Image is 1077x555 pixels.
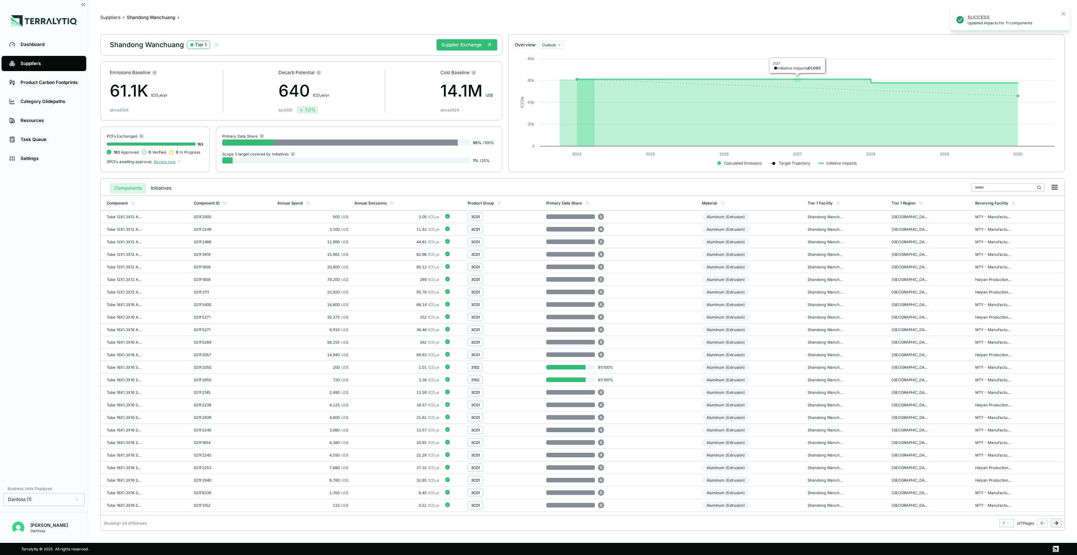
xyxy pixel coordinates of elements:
span: tCO e [428,315,439,319]
div: 021F2111 [194,290,230,294]
div: 021F2905 [194,214,230,219]
div: 1.0 % [299,107,316,113]
text: 2030 [1013,152,1022,156]
div: 14,940 [277,352,348,357]
div: 3.38 [354,377,439,382]
button: Initiatives [146,183,176,193]
div: Shandong Wanchuang Metal Technology - [GEOGRAPHIC_DATA] [808,377,844,382]
div: 021F1858 [194,265,230,269]
div: 30,375 [277,315,348,319]
div: 3C01 [471,277,480,282]
span: tCO e [428,277,439,282]
div: 62.98 [354,252,439,257]
span: R [600,340,602,344]
div: Tube 16X1.3X16 A01b-0480 (01) [107,302,143,307]
div: MTY - Manufacturing Plant [975,265,1012,269]
text: 40k [527,100,535,105]
div: Shandong Wanchuang Metal Technology - [GEOGRAPHIC_DATA] [808,239,844,244]
div: 44.61 [354,239,439,244]
div: Tier 1 Region [892,201,916,205]
div: 021F2939 [194,415,230,420]
div: Tube 16X1.3X16 S01b-0207 (00) [107,390,143,395]
div: Shandong Wanchuang [110,40,219,49]
div: Product Carbon Footprints [21,79,79,86]
div: MTY - Manufacturing Plant [975,327,1012,332]
span: tCO e [428,403,439,407]
div: Tube 16X1.3X16 S01b-0309(00) [107,415,143,420]
div: 021F2850 [194,377,230,382]
div: 3C01 [471,252,480,257]
div: by 2030 [278,108,292,112]
span: tCO e [428,227,439,232]
img: Erato Panayiotou [12,522,24,534]
div: Haiyan Production CNHX [975,352,1012,357]
tspan: 2 [520,99,524,101]
span: US$ [341,365,348,369]
div: Annual Emissions [354,201,387,205]
span: 163 [114,150,120,154]
div: since 2024 [110,108,128,112]
span: / 100 % [483,140,494,145]
div: 68.14 [354,302,439,307]
span: 81 / 100 % [595,365,619,369]
div: Shandong Wanchuang Metal Technology - [GEOGRAPHIC_DATA] [808,390,844,395]
span: US$ [341,377,348,382]
text: 2029 [940,152,949,156]
div: Aluminum (Extrusion) [702,238,750,246]
span: US$ [341,403,348,407]
span: R [600,252,602,257]
div: Aluminum (Extrusion) [702,301,750,308]
div: 20,800 [277,265,348,269]
div: 11,990 [277,239,348,244]
div: [GEOGRAPHIC_DATA] [892,277,928,282]
div: Aluminum (Extrusion) [702,401,750,409]
div: 021F5289 [194,340,230,344]
img: Logo [11,15,77,27]
div: Aluminum (Extrusion) [702,338,750,346]
div: 3C01 [471,327,480,332]
span: R [600,352,602,357]
div: 3C01 [471,352,480,357]
div: 021F1858 [194,277,230,282]
sub: 2 [435,317,437,320]
div: Primary Data Share [222,133,264,139]
div: 15,961 [277,252,348,257]
div: Tube 12X1.3X12 A44b-0996 (00) [107,252,143,257]
text: 80k [528,56,535,61]
div: 021F2249 [194,227,230,232]
div: [GEOGRAPHIC_DATA] [892,340,928,344]
div: Aluminum (Extrusion) [702,251,750,258]
span: tCO e [428,365,439,369]
div: Shandong Wanchuang Metal Technology - [GEOGRAPHIC_DATA] [808,327,844,332]
div: Receiving Facility [975,201,1008,205]
div: 021F5271 [194,315,230,319]
sub: 2 [320,95,322,98]
div: 3C01 [471,302,480,307]
sub: 2 [435,392,437,395]
div: Shandong Wanchuang Metal Technology - [GEOGRAPHIC_DATA] [808,277,844,282]
div: Tube 16X1.3X16 S01-0363(00) [107,365,143,369]
div: Tube 16X1.3X16 A01b-0594 (02) [107,315,143,319]
div: [GEOGRAPHIC_DATA] [892,302,928,307]
text: 60k [528,78,535,82]
div: 720 [277,377,348,382]
div: 56,155 [277,340,348,344]
div: 021F2057 [194,352,230,357]
div: [GEOGRAPHIC_DATA] [892,265,928,269]
div: Haiyan Production CNHX [975,403,1012,407]
span: R [600,265,602,269]
text: 2027 [793,152,802,156]
sub: 2 [435,292,437,295]
div: 11.42 [354,227,439,232]
span: R [600,239,602,244]
span: US$ [341,415,348,420]
span: tCO e [428,390,439,395]
div: [GEOGRAPHIC_DATA] [892,227,928,232]
div: 1 [1003,521,1011,525]
text: 0 [532,144,535,148]
div: Tube 12X1.3X12 A44b-1148 (00) [107,265,143,269]
span: US$ [341,352,348,357]
div: Tube 16X1.3X16 S01-0794(00) [107,377,143,382]
div: Shandong Wanchuang Metal Technology - [GEOGRAPHIC_DATA] [808,214,844,219]
span: R [600,403,602,407]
